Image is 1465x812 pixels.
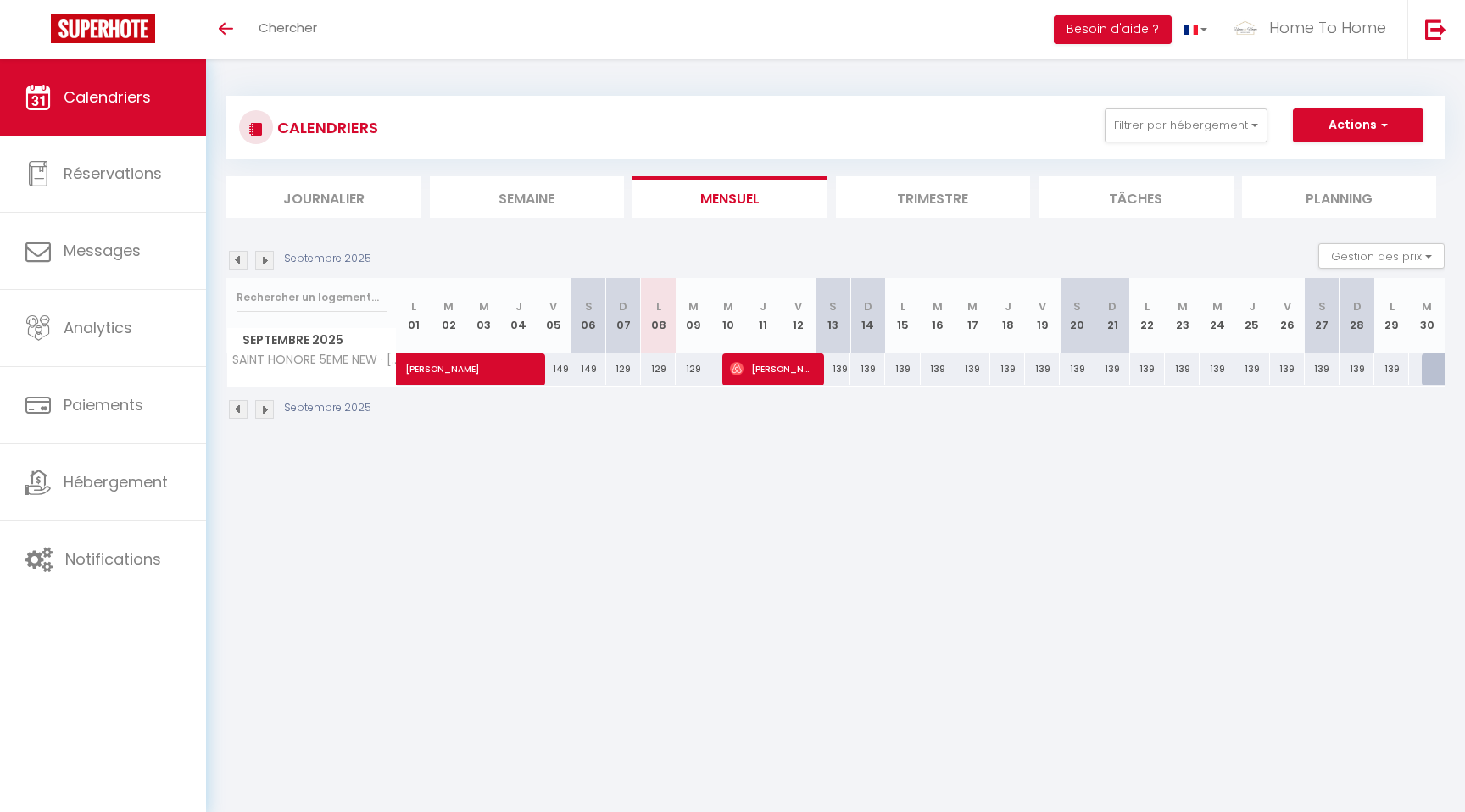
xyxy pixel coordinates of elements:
li: Planning [1242,176,1437,218]
th: 24 [1200,278,1234,353]
li: Journalier [226,176,421,218]
th: 03 [466,278,501,353]
button: Actions [1293,108,1423,142]
button: Gestion des prix [1318,243,1445,269]
abbr: L [656,298,661,314]
abbr: M [688,298,699,314]
abbr: M [967,298,978,314]
abbr: M [443,298,454,314]
li: Tâches [1039,176,1234,218]
h3: CALENDRIERS [273,108,378,147]
th: 11 [746,278,781,353]
abbr: D [1108,298,1117,314]
span: Messages [64,240,141,261]
th: 16 [921,278,955,353]
div: 139 [1340,353,1374,385]
div: 139 [1130,353,1165,385]
abbr: D [864,298,872,314]
div: 139 [1234,353,1269,385]
abbr: J [515,298,522,314]
th: 05 [536,278,571,353]
li: Trimestre [836,176,1031,218]
div: 149 [571,353,606,385]
th: 18 [990,278,1025,353]
th: 20 [1060,278,1095,353]
abbr: L [1390,298,1395,314]
abbr: V [794,298,802,314]
div: 139 [850,353,885,385]
th: 04 [501,278,536,353]
abbr: V [549,298,557,314]
abbr: M [1178,298,1188,314]
abbr: D [619,298,627,314]
span: Home To Home [1269,17,1386,38]
div: 139 [1165,353,1200,385]
abbr: D [1353,298,1362,314]
div: 139 [1025,353,1060,385]
abbr: V [1284,298,1291,314]
th: 09 [676,278,710,353]
div: 139 [921,353,955,385]
th: 29 [1374,278,1409,353]
div: 139 [955,353,990,385]
div: 139 [1060,353,1095,385]
th: 07 [606,278,641,353]
div: 139 [1270,353,1305,385]
th: 01 [397,278,432,353]
div: 129 [606,353,641,385]
th: 23 [1165,278,1200,353]
span: Calendriers [64,86,151,108]
div: 139 [990,353,1025,385]
li: Semaine [430,176,625,218]
th: 02 [432,278,466,353]
th: 12 [781,278,816,353]
div: 139 [816,353,850,385]
th: 13 [816,278,850,353]
th: 30 [1409,278,1445,353]
span: Paiements [64,394,143,415]
th: 08 [641,278,676,353]
abbr: J [1249,298,1256,314]
span: Analytics [64,317,132,338]
a: [PERSON_NAME] [397,353,432,386]
abbr: S [1073,298,1081,314]
th: 14 [850,278,885,353]
abbr: M [1422,298,1432,314]
th: 28 [1340,278,1374,353]
span: SAINT HONORE 5EME NEW · [GEOGRAPHIC_DATA] | [GEOGRAPHIC_DATA] [230,353,399,366]
span: [PERSON_NAME] [405,344,561,376]
abbr: S [585,298,593,314]
abbr: J [760,298,766,314]
abbr: L [900,298,905,314]
abbr: V [1039,298,1046,314]
p: Septembre 2025 [284,400,371,416]
button: Filtrer par hébergement [1105,108,1267,142]
p: Septembre 2025 [284,251,371,267]
div: 129 [641,353,676,385]
th: 10 [710,278,745,353]
abbr: L [1145,298,1150,314]
abbr: L [411,298,416,314]
th: 19 [1025,278,1060,353]
abbr: M [1212,298,1223,314]
div: 129 [676,353,710,385]
div: 139 [1374,353,1409,385]
div: 139 [1095,353,1130,385]
abbr: M [479,298,489,314]
span: Chercher [259,19,317,36]
th: 15 [885,278,920,353]
div: 139 [885,353,920,385]
abbr: S [829,298,837,314]
th: 26 [1270,278,1305,353]
abbr: S [1318,298,1326,314]
div: 139 [1305,353,1340,385]
th: 06 [571,278,606,353]
button: Besoin d'aide ? [1054,15,1172,44]
abbr: M [723,298,733,314]
span: Réservations [64,163,162,184]
span: [PERSON_NAME] [730,353,811,385]
th: 27 [1305,278,1340,353]
abbr: M [933,298,943,314]
th: 22 [1130,278,1165,353]
img: Super Booking [51,14,155,43]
